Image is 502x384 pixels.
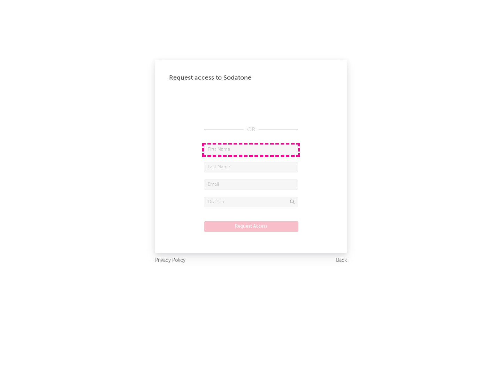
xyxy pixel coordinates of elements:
[169,74,333,82] div: Request access to Sodatone
[204,145,298,155] input: First Name
[204,221,298,232] button: Request Access
[204,197,298,207] input: Division
[336,256,347,265] a: Back
[204,126,298,134] div: OR
[155,256,185,265] a: Privacy Policy
[204,162,298,172] input: Last Name
[204,179,298,190] input: Email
